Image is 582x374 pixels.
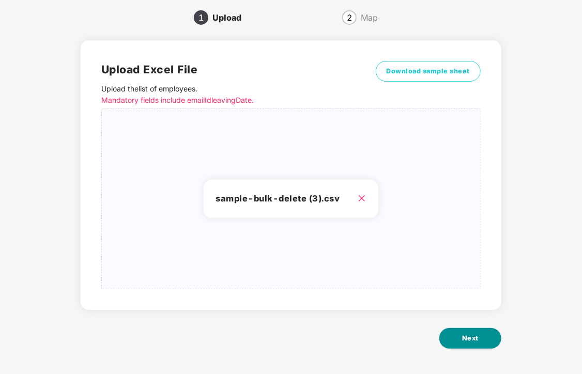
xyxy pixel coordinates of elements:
[361,9,378,26] div: Map
[101,95,355,106] p: Mandatory fields include emailId leavingDate.
[101,61,355,78] h2: Upload Excel File
[198,13,204,22] span: 1
[358,194,366,202] span: close
[216,192,366,206] h3: sample-bulk-delete (3).csv
[376,61,481,82] button: Download sample sheet
[101,83,355,106] p: Upload the list of employees .
[102,109,480,289] span: sample-bulk-delete (3).csv close
[387,66,470,76] span: Download sample sheet
[439,328,501,349] button: Next
[462,333,479,344] span: Next
[212,9,250,26] div: Upload
[347,13,352,22] span: 2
